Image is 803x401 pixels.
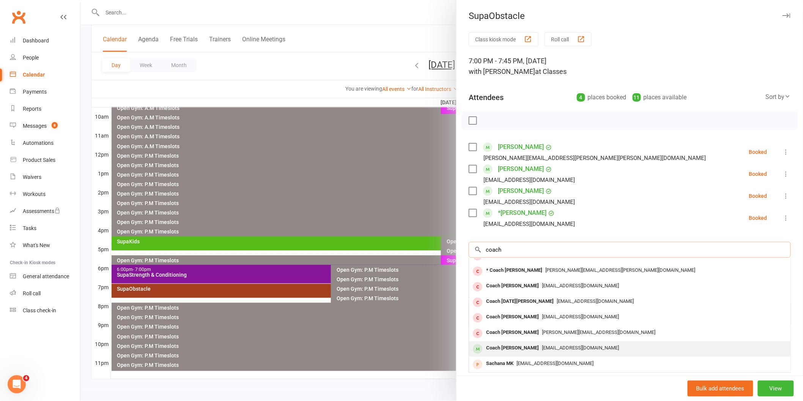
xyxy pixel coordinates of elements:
[758,381,794,396] button: View
[473,282,482,291] div: member
[483,153,706,163] div: [PERSON_NAME][EMAIL_ADDRESS][PERSON_NAME][PERSON_NAME][DOMAIN_NAME]
[498,185,544,197] a: [PERSON_NAME]
[473,360,482,369] div: prospect
[23,123,47,129] div: Messages
[483,197,575,207] div: [EMAIL_ADDRESS][DOMAIN_NAME]
[10,135,80,152] a: Automations
[542,329,655,335] span: [PERSON_NAME][EMAIL_ADDRESS][DOMAIN_NAME]
[469,56,791,77] div: 7:00 PM - 7:45 PM, [DATE]
[545,32,592,46] button: Roll call
[23,174,41,180] div: Waivers
[577,92,627,103] div: places booked
[23,106,41,112] div: Reports
[473,344,482,354] div: member
[23,208,60,214] div: Assessments
[23,72,45,78] div: Calendar
[10,100,80,117] a: Reports
[23,55,39,61] div: People
[10,186,80,203] a: Workouts
[23,375,29,381] span: 4
[52,122,58,128] span: 8
[10,237,80,254] a: What's New
[483,265,545,276] div: * Coach [PERSON_NAME]
[498,163,544,175] a: [PERSON_NAME]
[516,360,594,366] span: [EMAIL_ADDRESS][DOMAIN_NAME]
[498,207,546,219] a: *[PERSON_NAME]
[557,298,634,304] span: [EMAIL_ADDRESS][DOMAIN_NAME]
[457,11,803,21] div: SupaObstacle
[23,191,46,197] div: Workouts
[8,375,26,393] iframe: Intercom live chat
[469,242,791,258] input: Search to add attendees
[10,32,80,49] a: Dashboard
[23,225,36,231] div: Tasks
[469,32,538,46] button: Class kiosk mode
[10,169,80,186] a: Waivers
[469,92,504,103] div: Attendees
[23,38,49,44] div: Dashboard
[10,302,80,319] a: Class kiosk mode
[473,266,482,276] div: member
[483,175,575,185] div: [EMAIL_ADDRESS][DOMAIN_NAME]
[9,8,28,27] a: Clubworx
[749,149,767,155] div: Booked
[766,92,791,102] div: Sort by
[10,66,80,83] a: Calendar
[633,93,641,102] div: 11
[483,296,557,307] div: Coach [DATE][PERSON_NAME]
[542,283,619,288] span: [EMAIL_ADDRESS][DOMAIN_NAME]
[633,92,687,103] div: places available
[23,157,55,163] div: Product Sales
[23,290,41,296] div: Roll call
[749,171,767,177] div: Booked
[749,193,767,199] div: Booked
[688,381,753,396] button: Bulk add attendees
[10,83,80,100] a: Payments
[542,314,619,320] span: [EMAIL_ADDRESS][DOMAIN_NAME]
[545,267,695,273] span: [PERSON_NAME][EMAIL_ADDRESS][PERSON_NAME][DOMAIN_NAME]
[473,329,482,338] div: member
[10,152,80,169] a: Product Sales
[483,343,542,354] div: Coach [PERSON_NAME]
[483,327,542,338] div: Coach [PERSON_NAME]
[749,215,767,221] div: Booked
[10,268,80,285] a: General attendance kiosk mode
[483,358,516,369] div: Sachana MK
[473,298,482,307] div: member
[10,117,80,135] a: Messages 8
[23,307,56,313] div: Class check-in
[473,313,482,323] div: member
[10,285,80,302] a: Roll call
[10,49,80,66] a: People
[577,93,585,102] div: 4
[483,219,575,229] div: [EMAIL_ADDRESS][DOMAIN_NAME]
[23,273,69,279] div: General attendance
[23,140,54,146] div: Automations
[10,203,80,220] a: Assessments
[542,345,619,351] span: [EMAIL_ADDRESS][DOMAIN_NAME]
[483,312,542,323] div: Coach [PERSON_NAME]
[10,220,80,237] a: Tasks
[498,141,544,153] a: [PERSON_NAME]
[535,67,567,75] span: at Classes
[23,242,50,248] div: What's New
[469,67,535,75] span: with [PERSON_NAME]
[23,89,47,95] div: Payments
[483,280,542,291] div: Coach [PERSON_NAME]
